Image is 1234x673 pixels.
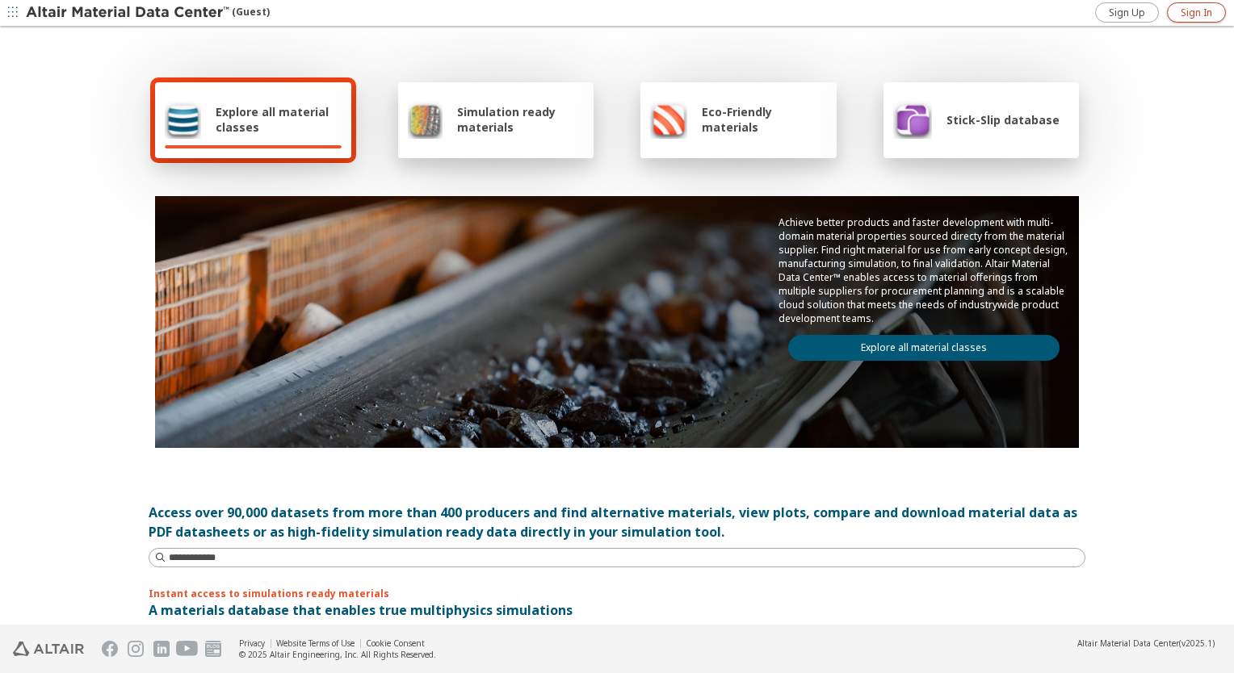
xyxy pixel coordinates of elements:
[1181,6,1212,19] span: Sign In
[650,100,687,139] img: Eco-Friendly materials
[1077,637,1179,649] span: Altair Material Data Center
[149,503,1085,541] div: Access over 90,000 datasets from more than 400 producers and find alternative materials, view plo...
[13,642,84,656] img: Altair Engineering
[788,335,1060,361] a: Explore all material classes
[457,104,584,135] span: Simulation ready materials
[26,5,270,21] div: (Guest)
[1167,2,1226,23] a: Sign In
[149,600,1085,620] p: A materials database that enables true multiphysics simulations
[1095,2,1159,23] a: Sign Up
[946,112,1060,127] span: Stick-Slip database
[149,587,1085,600] p: Instant access to simulations ready materials
[276,637,355,649] a: Website Terms of Use
[1077,637,1215,649] div: (v2025.1)
[779,215,1069,325] p: Achieve better products and faster development with multi-domain material properties sourced dire...
[366,637,425,649] a: Cookie Consent
[239,649,436,660] div: © 2025 Altair Engineering, Inc. All Rights Reserved.
[408,100,443,139] img: Simulation ready materials
[1109,6,1145,19] span: Sign Up
[216,104,342,135] span: Explore all material classes
[893,100,932,139] img: Stick-Slip database
[702,104,826,135] span: Eco-Friendly materials
[239,637,265,649] a: Privacy
[26,5,232,21] img: Altair Material Data Center
[165,100,201,139] img: Explore all material classes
